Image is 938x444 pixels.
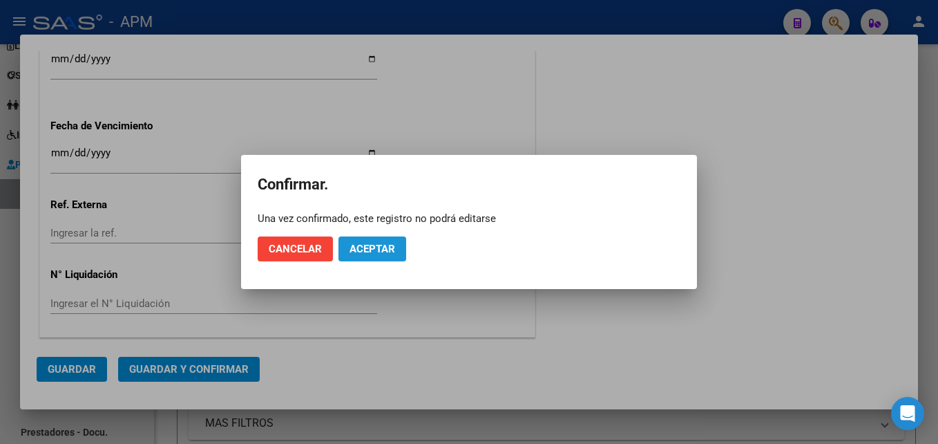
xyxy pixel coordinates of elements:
[258,237,333,261] button: Cancelar
[269,243,322,255] span: Cancelar
[338,237,406,261] button: Aceptar
[350,243,395,255] span: Aceptar
[258,172,680,198] h2: Confirmar.
[258,212,680,225] div: Una vez confirmado, este registro no podrá editarse
[891,397,924,430] div: Open Intercom Messenger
